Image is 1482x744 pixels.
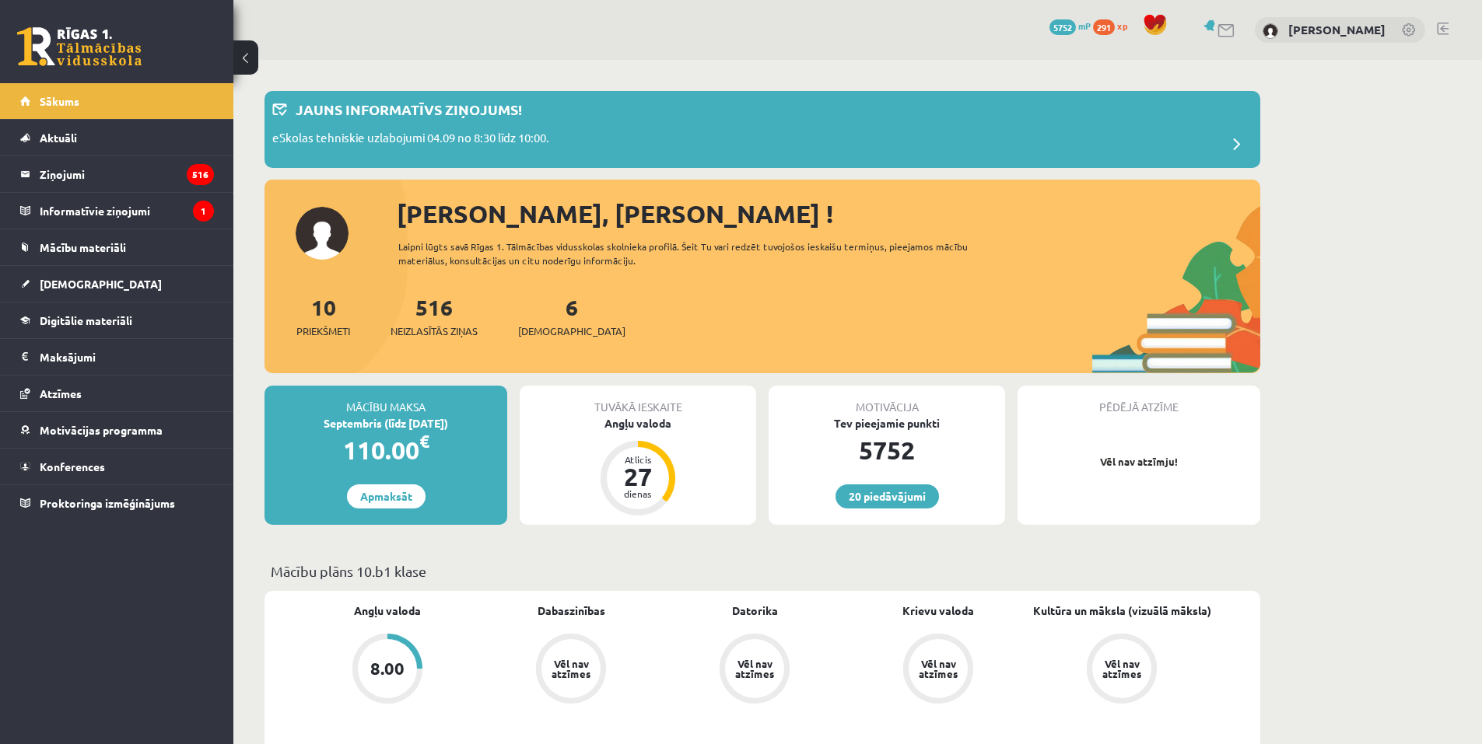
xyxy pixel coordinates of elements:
a: Kultūra un māksla (vizuālā māksla) [1033,603,1211,619]
a: Motivācijas programma [20,412,214,448]
a: Atzīmes [20,375,214,411]
a: Maksājumi [20,339,214,375]
div: Pēdējā atzīme [1018,386,1260,415]
div: Tev pieejamie punkti [769,415,1005,431]
p: Vēl nav atzīmju! [1025,454,1253,470]
a: 6[DEMOGRAPHIC_DATA] [518,293,625,339]
span: xp [1117,19,1127,32]
div: 8.00 [370,660,405,677]
a: 291 xp [1093,19,1135,32]
span: Digitālie materiāli [40,313,132,327]
a: [PERSON_NAME] [1288,22,1386,37]
a: Konferences [20,449,214,484]
a: [DEMOGRAPHIC_DATA] [20,266,214,302]
a: 5752 mP [1049,19,1091,32]
a: Vēl nav atzīmes [479,634,663,707]
a: Krievu valoda [902,603,974,619]
div: Atlicis [615,455,661,464]
a: Digitālie materiāli [20,302,214,338]
div: Tuvākā ieskaite [520,386,756,415]
span: Neizlasītās ziņas [391,323,478,339]
span: Motivācijas programma [40,423,163,437]
a: Ziņojumi516 [20,156,214,192]
div: Laipni lūgts savā Rīgas 1. Tālmācības vidusskolas skolnieka profilā. Šeit Tu vari redzēt tuvojošo... [398,239,996,267]
i: 1 [193,201,214,222]
span: 5752 [1049,19,1076,35]
a: 10Priekšmeti [296,293,350,339]
a: 20 piedāvājumi [836,484,939,508]
a: Angļu valoda Atlicis 27 dienas [520,415,756,518]
div: Vēl nav atzīmes [549,658,593,679]
div: Septembris (līdz [DATE]) [265,415,507,431]
a: Sākums [20,83,214,119]
span: Konferences [40,459,105,473]
span: € [419,430,429,452]
div: Vēl nav atzīmes [1100,658,1144,679]
span: 291 [1093,19,1115,35]
a: 8.00 [296,634,479,707]
legend: Informatīvie ziņojumi [40,193,214,229]
legend: Maksājumi [40,339,214,375]
a: Aktuāli [20,120,214,155]
img: Arnella Baijere [1263,23,1278,39]
a: Angļu valoda [354,603,421,619]
a: 516Neizlasītās ziņas [391,293,478,339]
span: mP [1078,19,1091,32]
a: Mācību materiāli [20,229,214,265]
a: Informatīvie ziņojumi1 [20,193,214,229]
div: Mācību maksa [265,386,507,415]
a: Dabaszinības [538,603,605,619]
span: [DEMOGRAPHIC_DATA] [518,323,625,339]
span: Aktuāli [40,131,77,145]
span: Proktoringa izmēģinājums [40,496,175,510]
p: eSkolas tehniskie uzlabojumi 04.09 no 8:30 līdz 10:00. [272,129,549,151]
legend: Ziņojumi [40,156,214,192]
span: Priekšmeti [296,323,350,339]
a: Vēl nav atzīmes [1030,634,1214,707]
div: 27 [615,464,661,489]
a: Datorika [732,603,778,619]
div: [PERSON_NAME], [PERSON_NAME] ! [397,195,1260,232]
a: Apmaksāt [347,484,426,508]
div: Vēl nav atzīmes [916,658,960,679]
a: Vēl nav atzīmes [663,634,846,707]
div: 5752 [769,431,1005,469]
div: Angļu valoda [520,415,756,431]
p: Mācību plāns 10.b1 klase [271,561,1254,582]
a: Proktoringa izmēģinājums [20,485,214,521]
p: Jauns informatīvs ziņojums! [296,99,522,120]
i: 516 [187,164,214,185]
a: Vēl nav atzīmes [846,634,1030,707]
div: Motivācija [769,386,1005,415]
span: [DEMOGRAPHIC_DATA] [40,277,162,291]
div: 110.00 [265,431,507,469]
a: Jauns informatīvs ziņojums! eSkolas tehniskie uzlabojumi 04.09 no 8:30 līdz 10:00. [272,99,1253,160]
div: dienas [615,489,661,498]
a: Rīgas 1. Tālmācības vidusskola [17,27,142,66]
span: Mācību materiāli [40,240,126,254]
span: Atzīmes [40,386,82,400]
div: Vēl nav atzīmes [733,658,776,679]
span: Sākums [40,94,79,108]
